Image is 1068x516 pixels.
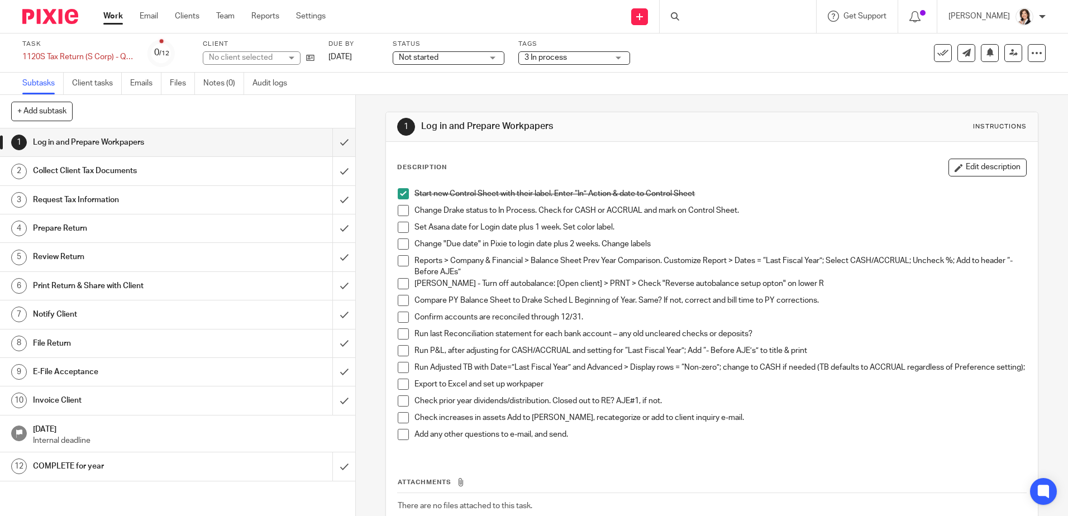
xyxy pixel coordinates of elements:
p: Add any other questions to e-mail, and send. [414,429,1026,440]
h1: Prepare Return [33,220,225,237]
p: Run P&L, after adjusting for CASH/ACCRUAL and setting for “Last Fiscal Year”; Add “- Before AJE’s... [414,345,1026,356]
div: 1120S Tax Return (S Corp) - QBO [22,51,134,63]
a: Work [103,11,123,22]
a: Clients [175,11,199,22]
h1: Log in and Prepare Workpapers [421,121,736,132]
a: Team [216,11,235,22]
div: 1 [11,135,27,150]
p: Reports > Company & Financial > Balance Sheet Prev Year Comparison. Customize Report > Dates = “L... [414,255,1026,278]
p: Check prior year dividends/distribution. Closed out to RE? AJE#1, if not. [414,395,1026,407]
div: No client selected [209,52,282,63]
div: 12 [11,458,27,474]
p: Export to Excel and set up workpaper [414,379,1026,390]
span: Not started [399,54,438,61]
h1: E-File Acceptance [33,364,225,380]
small: /12 [159,50,169,56]
p: Internal deadline [33,435,345,446]
h1: Request Tax Information [33,192,225,208]
span: Attachments [398,479,451,485]
a: Email [140,11,158,22]
div: 0 [154,46,169,59]
p: Change "Due date" in Pixie to login date plus 2 weeks. Change labels [414,238,1026,250]
label: Client [203,40,314,49]
span: [DATE] [328,53,352,61]
a: Settings [296,11,326,22]
p: Check increases in assets Add to [PERSON_NAME], recategorize or add to client inquiry e-mail. [414,412,1026,423]
a: Reports [251,11,279,22]
span: Get Support [843,12,886,20]
a: Emails [130,73,161,94]
p: Change Drake status to In Process. Check for CASH or ACCRUAL and mark on Control Sheet. [414,205,1026,216]
div: 9 [11,364,27,380]
h1: File Return [33,335,225,352]
h1: Collect Client Tax Documents [33,163,225,179]
div: 4 [11,221,27,236]
span: There are no files attached to this task. [398,502,532,510]
p: Start new Control Sheet with their label. Enter “In” Action & date to Control Sheet [414,188,1026,199]
div: 7 [11,307,27,322]
a: Notes (0) [203,73,244,94]
a: Audit logs [252,73,295,94]
h1: COMPLETE for year [33,458,225,475]
p: Set Asana date for Login date plus 1 week. Set color label. [414,222,1026,233]
label: Due by [328,40,379,49]
label: Task [22,40,134,49]
div: Instructions [973,122,1027,131]
p: [PERSON_NAME] [948,11,1010,22]
h1: Log in and Prepare Workpapers [33,134,225,151]
label: Status [393,40,504,49]
h1: [DATE] [33,421,345,435]
p: Description [397,163,447,172]
img: Pixie [22,9,78,24]
div: 3 [11,192,27,208]
h1: Invoice Client [33,392,225,409]
h1: Notify Client [33,306,225,323]
div: 5 [11,250,27,265]
button: + Add subtask [11,102,73,121]
h1: Print Return & Share with Client [33,278,225,294]
p: Compare PY Balance Sheet to Drake Sched L Beginning of Year. Same? If not, correct and bill time ... [414,295,1026,306]
h1: Review Return [33,249,225,265]
img: BW%20Website%203%20-%20square.jpg [1015,8,1033,26]
div: 1 [397,118,415,136]
a: Client tasks [72,73,122,94]
p: [PERSON_NAME] - Turn off autobalance: [Open client] > PRNT > Check "Reverse autobalance setup opt... [414,278,1026,289]
p: Run last Reconciliation statement for each bank account – any old uncleared checks or deposits? [414,328,1026,340]
a: Subtasks [22,73,64,94]
p: Confirm accounts are reconciled through 12/31. [414,312,1026,323]
div: 10 [11,393,27,408]
button: Edit description [948,159,1027,176]
p: Run Adjusted TB with Date=”Last Fiscal Year” and Advanced > Display rows = “Non-zero”; change to ... [414,362,1026,373]
span: 3 In process [525,54,567,61]
a: Files [170,73,195,94]
div: 8 [11,336,27,351]
div: 6 [11,278,27,294]
label: Tags [518,40,630,49]
div: 2 [11,164,27,179]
